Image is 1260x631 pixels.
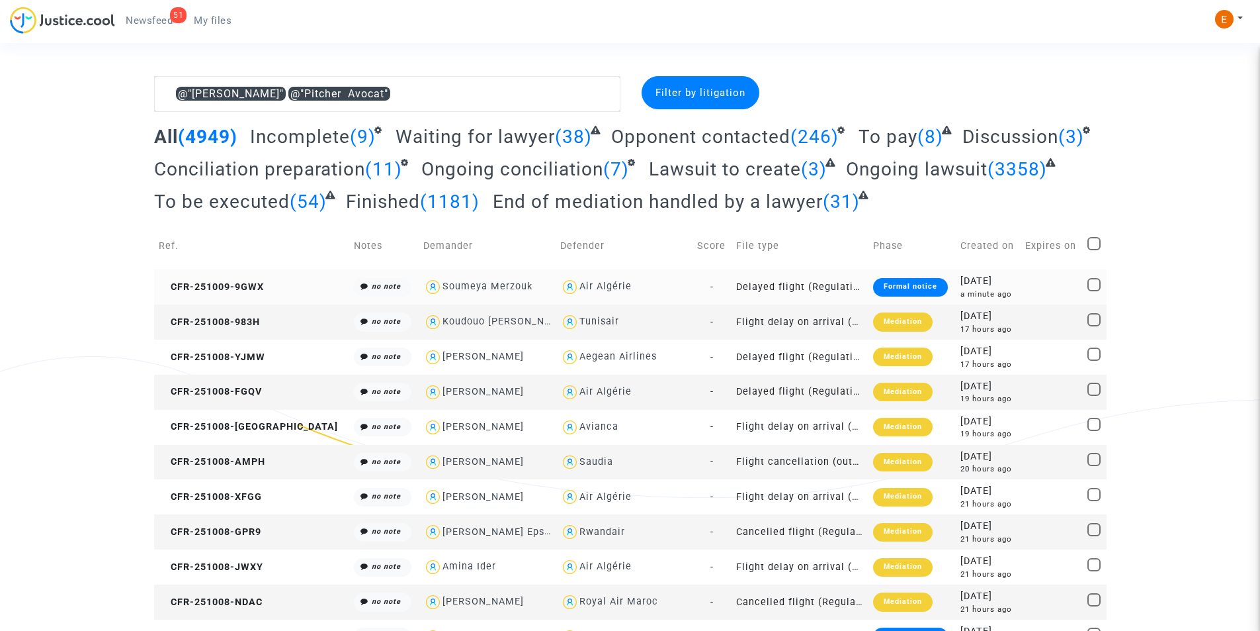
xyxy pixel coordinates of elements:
i: no note [372,597,401,606]
span: (11) [365,158,402,180]
td: Demander [419,222,556,269]
td: Flight delay on arrival (outside of EU - Montreal Convention) [732,305,868,340]
span: - [710,561,714,573]
span: (3358) [987,158,1047,180]
div: [DATE] [960,414,1016,429]
img: ACg8ocIeiFvHKe4dA5oeRFd_CiCnuxWUEc1A2wYhRJE3TTWt=s96-c [1215,10,1234,28]
span: (54) [290,191,327,213]
td: Flight cancellation (outside of EU - Montreal Convention) [732,445,868,480]
td: Delayed flight (Regulation EC 261/2004) [732,269,868,305]
div: 20 hours ago [960,463,1016,475]
span: Finished [346,191,420,213]
img: icon-user.svg [423,593,442,612]
span: CFR-251008-YJMW [159,352,265,363]
span: Incomplete [250,126,350,148]
img: icon-user.svg [423,383,442,402]
img: icon-user.svg [560,383,579,402]
i: no note [372,317,401,326]
span: - [710,456,714,467]
div: Mediation [873,348,933,366]
div: 51 [170,7,187,23]
td: File type [732,222,868,269]
span: (9) [350,126,376,148]
div: Mediation [873,418,933,436]
div: 21 hours ago [960,604,1016,615]
span: - [710,597,714,608]
div: 19 hours ago [960,428,1016,440]
div: [DATE] [960,379,1016,394]
span: Discussion [962,126,1058,148]
span: - [710,386,714,397]
div: [PERSON_NAME] [442,596,524,607]
td: Score [693,222,732,269]
div: Avianca [579,421,618,432]
div: 21 hours ago [960,534,1016,545]
td: Cancelled flight (Regulation EC 261/2004) [732,585,868,620]
div: Air Algérie [579,561,632,572]
div: Mediation [873,453,933,471]
div: Mediation [873,593,933,611]
span: - [710,421,714,432]
div: [PERSON_NAME] Epse Nana [442,526,579,538]
span: CFR-251008-[GEOGRAPHIC_DATA] [159,421,338,432]
span: Ongoing conciliation [421,158,603,180]
td: Flight delay on arrival (outside of EU - Montreal Convention) [732,550,868,585]
span: - [710,491,714,503]
div: Air Algérie [579,281,632,292]
img: icon-user.svg [560,418,579,437]
span: Filter by litigation [655,87,745,99]
div: 17 hours ago [960,324,1016,335]
div: Mediation [873,523,933,542]
i: no note [372,282,401,291]
div: 19 hours ago [960,393,1016,405]
td: Notes [349,222,419,269]
i: no note [372,562,401,571]
span: CFR-251008-983H [159,316,260,328]
div: [DATE] [960,274,1016,289]
span: (4949) [178,126,237,148]
div: [PERSON_NAME] [442,456,524,467]
img: icon-user.svg [560,487,579,507]
td: Flight delay on arrival (outside of EU - Montreal Convention) [732,479,868,514]
div: [DATE] [960,519,1016,534]
img: icon-user.svg [423,313,442,332]
div: Amina Ider [442,561,496,572]
span: CFR-251008-NDAC [159,597,263,608]
div: [PERSON_NAME] [442,351,524,362]
img: icon-user.svg [560,348,579,367]
td: Expires on [1021,222,1083,269]
img: icon-user.svg [560,522,579,542]
img: icon-user.svg [423,487,442,507]
div: [DATE] [960,589,1016,604]
span: (8) [917,126,943,148]
span: CFR-251008-GPR9 [159,526,261,538]
span: To pay [859,126,917,148]
i: no note [372,387,401,396]
span: - [710,352,714,363]
td: Phase [868,222,956,269]
div: Formal notice [873,278,948,297]
img: icon-user.svg [560,313,579,332]
div: Aegean Airlines [579,351,657,362]
div: Air Algérie [579,491,632,503]
span: CFR-251009-9GWX [159,281,264,293]
span: CFR-251008-XFGG [159,491,262,503]
img: icon-user.svg [423,558,442,577]
td: Created on [956,222,1021,269]
div: Tunisair [579,316,619,327]
span: Newsfeed [126,15,173,26]
img: icon-user.svg [423,348,442,367]
span: Opponent contacted [611,126,790,148]
div: 21 hours ago [960,569,1016,580]
span: Waiting for lawyer [396,126,555,148]
div: [PERSON_NAME] [442,421,524,432]
div: [DATE] [960,450,1016,464]
div: a minute ago [960,289,1016,300]
div: Mediation [873,313,933,331]
div: [DATE] [960,344,1016,359]
span: - [710,316,714,328]
td: Flight delay on arrival (outside of EU - Montreal Convention) [732,410,868,445]
span: (38) [555,126,592,148]
i: no note [372,492,401,501]
div: [DATE] [960,484,1016,499]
